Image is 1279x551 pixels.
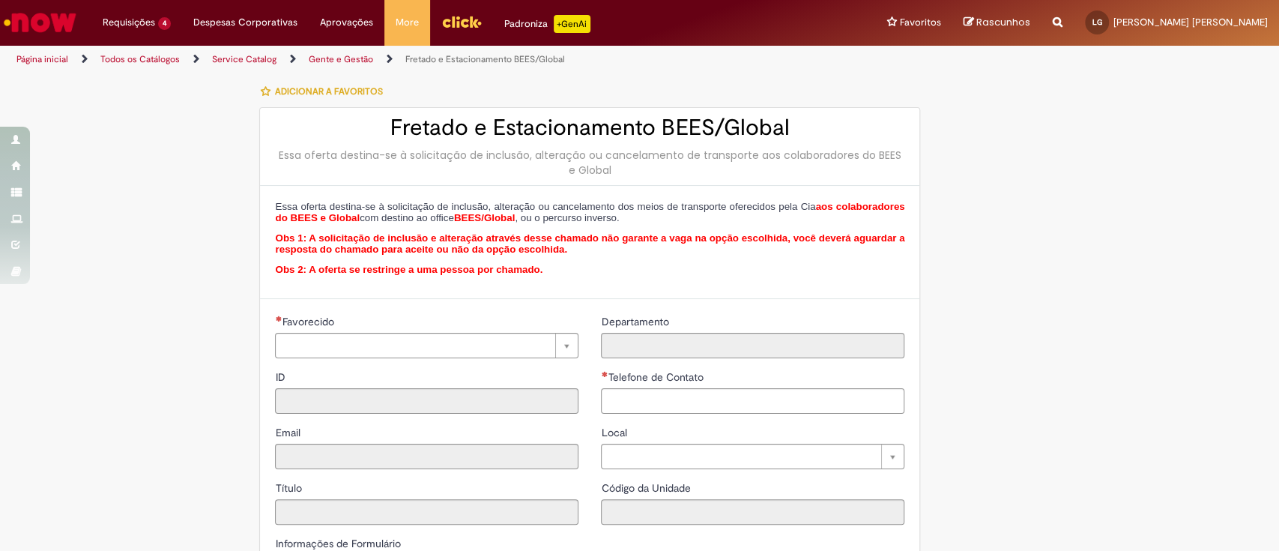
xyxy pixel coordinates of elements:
span: 4 [158,17,171,30]
input: Código da Unidade [601,499,904,525]
input: Telefone de Contato [601,388,904,414]
a: Página inicial [16,53,68,65]
input: Departamento [601,333,904,358]
h2: Fretado e Estacionamento BEES/Global [275,115,904,140]
span: Aprovações [320,15,373,30]
label: Somente leitura - Código da Unidade [601,481,693,496]
span: Essa oferta destina-se à solicitação de inclusão, alteração ou cancelamento dos meios de transpor... [275,201,904,224]
span: Somente leitura - ID [275,370,288,384]
span: Local [601,426,629,439]
label: Somente leitura - Email [275,425,303,440]
span: Obs 1: A solicitação de inclusão e alteração através desse chamado não garante a vaga na opção es... [275,232,904,256]
input: ID [275,388,578,414]
div: Padroniza [504,15,590,33]
a: Gente e Gestão [309,53,373,65]
button: Adicionar a Favoritos [259,76,390,107]
a: Fretado e Estacionamento BEES/Global [405,53,565,65]
span: Somente leitura - Código da Unidade [601,481,693,495]
span: aos colaboradores do BEES e Global [275,201,904,224]
span: Necessários - Favorecido [282,315,336,328]
div: Essa oferta destina-se à solicitação de inclusão, alteração ou cancelamento de transporte aos col... [275,148,904,178]
span: Obs 2: A oferta se restringe a uma pessoa por chamado. [275,264,542,275]
span: Somente leitura - Departamento [601,315,671,328]
span: Obrigatório Preenchido [601,371,608,377]
span: Rascunhos [976,15,1030,29]
span: Requisições [103,15,155,30]
span: Somente leitura - Email [275,426,303,439]
span: LG [1092,17,1102,27]
input: Título [275,499,578,525]
img: ServiceNow [1,7,79,37]
span: BEES/Global [454,212,515,223]
p: +GenAi [554,15,590,33]
label: Somente leitura - Título [275,481,304,496]
ul: Trilhas de página [11,46,841,73]
a: Todos os Catálogos [100,53,180,65]
span: Telefone de Contato [608,370,706,384]
input: Email [275,444,578,469]
label: Informações de Formulário [275,537,400,550]
span: Favoritos [900,15,941,30]
span: Necessários [275,316,282,322]
a: Limpar campo Favorecido [275,333,578,358]
span: Despesas Corporativas [193,15,297,30]
span: Adicionar a Favoritos [274,85,382,97]
a: Limpar campo Local [601,444,904,469]
span: More [396,15,419,30]
a: Service Catalog [212,53,276,65]
label: Somente leitura - ID [275,370,288,385]
span: Somente leitura - Título [275,481,304,495]
span: [PERSON_NAME] [PERSON_NAME] [1113,16,1268,28]
a: Rascunhos [964,16,1030,30]
img: click_logo_yellow_360x200.png [441,10,482,33]
label: Somente leitura - Departamento [601,314,671,329]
